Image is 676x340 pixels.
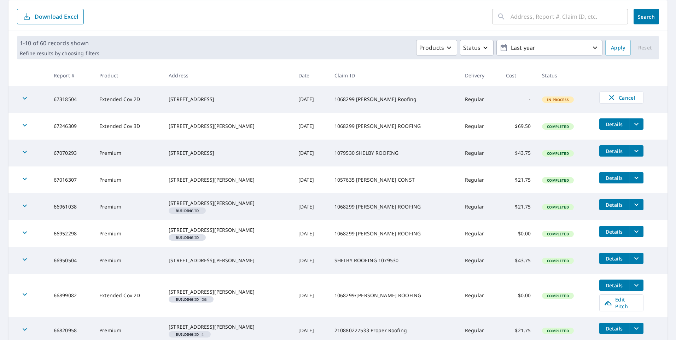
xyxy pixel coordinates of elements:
[459,274,500,317] td: Regular
[599,323,629,334] button: detailsBtn-66820958
[629,118,643,130] button: filesDropdownBtn-67246309
[176,209,199,212] em: Building ID
[94,113,163,140] td: Extended Cov 3D
[543,293,573,298] span: Completed
[329,220,459,247] td: 1068299 [PERSON_NAME] ROOFING
[416,40,457,55] button: Products
[329,166,459,193] td: 1057635 [PERSON_NAME] CONST
[599,145,629,157] button: detailsBtn-67070293
[94,65,163,86] th: Product
[543,231,573,236] span: Completed
[48,166,94,193] td: 67016307
[604,121,625,128] span: Details
[169,123,287,130] div: [STREET_ADDRESS][PERSON_NAME]
[48,193,94,220] td: 66961038
[293,247,329,274] td: [DATE]
[500,65,536,86] th: Cost
[293,166,329,193] td: [DATE]
[169,150,287,157] div: [STREET_ADDRESS]
[48,140,94,166] td: 67070293
[293,193,329,220] td: [DATE]
[329,140,459,166] td: 1079530 SHELBY ROOFING
[293,86,329,113] td: [DATE]
[604,228,625,235] span: Details
[20,50,99,57] p: Refine results by choosing filters
[329,193,459,220] td: 1068299 [PERSON_NAME] ROOFING
[599,294,643,311] a: Edit Pitch
[629,145,643,157] button: filesDropdownBtn-67070293
[605,40,631,55] button: Apply
[604,296,639,310] span: Edit Pitch
[634,9,659,24] button: Search
[599,118,629,130] button: detailsBtn-67246309
[543,178,573,183] span: Completed
[171,333,208,336] span: 4
[629,323,643,334] button: filesDropdownBtn-66820958
[459,140,500,166] td: Regular
[169,227,287,234] div: [STREET_ADDRESS][PERSON_NAME]
[17,9,84,24] button: Download Excel
[629,280,643,291] button: filesDropdownBtn-66899082
[463,43,480,52] p: Status
[48,113,94,140] td: 67246309
[500,274,536,317] td: $0.00
[293,65,329,86] th: Date
[604,148,625,154] span: Details
[496,40,602,55] button: Last year
[293,220,329,247] td: [DATE]
[543,328,573,333] span: Completed
[500,166,536,193] td: $21.75
[459,247,500,274] td: Regular
[163,65,292,86] th: Address
[500,140,536,166] td: $43.75
[48,86,94,113] td: 67318504
[500,220,536,247] td: $0.00
[611,43,625,52] span: Apply
[169,257,287,264] div: [STREET_ADDRESS][PERSON_NAME]
[176,333,199,336] em: Building ID
[459,166,500,193] td: Regular
[329,113,459,140] td: 1068299 [PERSON_NAME] ROOFING
[94,140,163,166] td: Premium
[176,298,199,301] em: Building ID
[599,92,643,104] button: Cancel
[169,323,287,330] div: [STREET_ADDRESS][PERSON_NAME]
[459,86,500,113] td: Regular
[500,247,536,274] td: $43.75
[459,193,500,220] td: Regular
[543,97,573,102] span: In Process
[329,86,459,113] td: 1068299 [PERSON_NAME] Roofing
[604,255,625,262] span: Details
[500,86,536,113] td: -
[599,226,629,237] button: detailsBtn-66952298
[329,65,459,86] th: Claim ID
[543,258,573,263] span: Completed
[500,193,536,220] td: $21.75
[171,298,211,301] span: DG
[508,42,591,54] p: Last year
[604,325,625,332] span: Details
[543,124,573,129] span: Completed
[169,96,287,103] div: [STREET_ADDRESS]
[293,274,329,317] td: [DATE]
[629,226,643,237] button: filesDropdownBtn-66952298
[94,166,163,193] td: Premium
[639,13,653,20] span: Search
[536,65,594,86] th: Status
[604,201,625,208] span: Details
[94,86,163,113] td: Extended Cov 2D
[94,274,163,317] td: Extended Cov 2D
[94,220,163,247] td: Premium
[329,274,459,317] td: 1068299/[PERSON_NAME] ROOFING
[599,280,629,291] button: detailsBtn-66899082
[48,220,94,247] td: 66952298
[48,247,94,274] td: 66950504
[419,43,444,52] p: Products
[20,39,99,47] p: 1-10 of 60 records shown
[293,140,329,166] td: [DATE]
[543,205,573,210] span: Completed
[629,199,643,210] button: filesDropdownBtn-66961038
[94,247,163,274] td: Premium
[599,172,629,183] button: detailsBtn-67016307
[329,247,459,274] td: SHELBY ROOFING 1079530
